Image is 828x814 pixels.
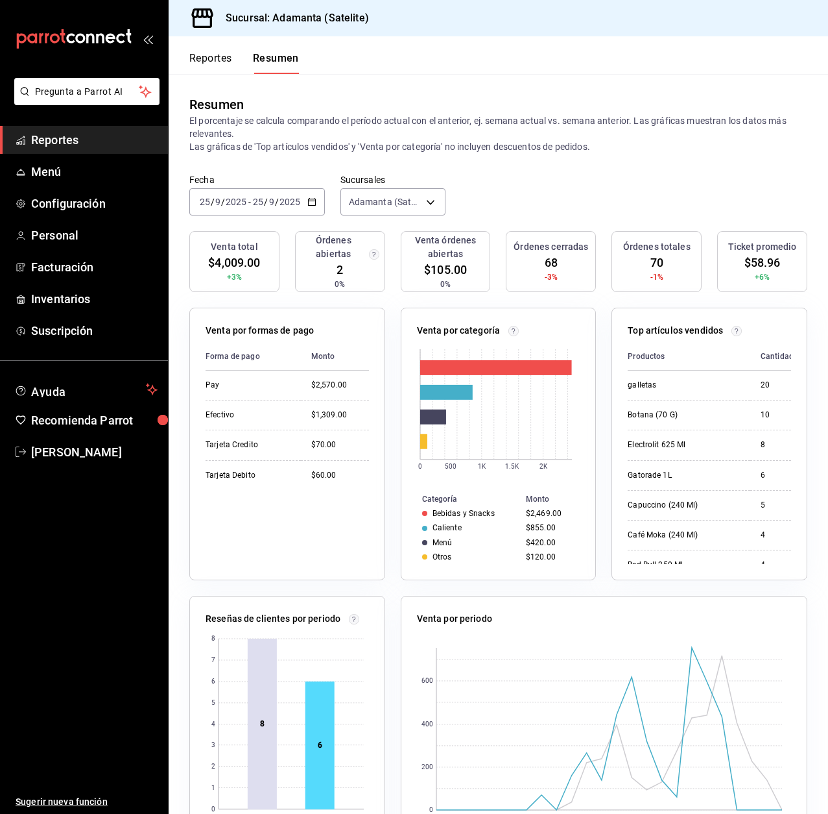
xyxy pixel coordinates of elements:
[761,530,794,541] div: 4
[31,258,158,276] span: Facturación
[744,254,781,271] span: $58.96
[761,439,794,450] div: 8
[650,271,663,283] span: -1%
[206,410,290,421] div: Efectivo
[14,78,160,105] button: Pregunta a Parrot AI
[761,500,794,511] div: 5
[421,764,432,771] text: 200
[728,240,797,254] h3: Ticket promedio
[227,271,242,283] span: +3%
[143,34,153,44] button: open_drawer_menu
[545,254,558,271] span: 68
[628,560,740,571] div: Red Bull 250 Ml
[264,197,268,207] span: /
[628,439,740,450] div: Electrolit 625 Ml
[526,509,574,518] div: $2,469.00
[31,195,158,212] span: Configuración
[221,197,225,207] span: /
[215,197,221,207] input: --
[206,612,340,626] p: Reseñas de clientes por periodo
[311,380,369,391] div: $2,570.00
[189,52,232,74] button: Reportes
[628,343,750,371] th: Productos
[628,470,740,481] div: Gatorade 1L
[514,240,588,254] h3: Órdenes cerradas
[628,380,740,391] div: galletas
[545,271,558,283] span: -3%
[189,175,325,184] label: Fecha
[628,500,740,511] div: Capuccino (240 Ml)
[31,131,158,149] span: Reportes
[526,538,574,547] div: $420.00
[628,530,740,541] div: Café Moka (240 Ml)
[478,463,486,470] text: 1K
[444,463,456,470] text: 500
[206,470,290,481] div: Tarjeta Debito
[215,10,369,26] h3: Sucursal: Adamanta (Satelite)
[337,261,343,278] span: 2
[761,380,794,391] div: 20
[206,324,314,338] p: Venta por formas de pago
[206,343,301,371] th: Forma de pago
[253,52,299,74] button: Resumen
[31,382,141,397] span: Ayuda
[301,343,369,371] th: Monto
[31,163,158,180] span: Menú
[311,410,369,421] div: $1,309.00
[31,227,158,244] span: Personal
[750,343,804,371] th: Cantidad
[505,463,519,470] text: 1.5K
[417,612,492,626] p: Venta por periodo
[279,197,301,207] input: ----
[311,439,369,450] div: $70.00
[189,52,299,74] div: navigation tabs
[628,324,723,338] p: Top artículos vendidos
[211,700,215,707] text: 5
[206,439,290,450] div: Tarjeta Credito
[421,678,432,685] text: 600
[628,410,740,421] div: Botana (70 G)
[417,324,501,338] p: Venta por categoría
[521,492,595,506] th: Monto
[31,412,158,429] span: Recomienda Parrot
[418,463,422,470] text: 0
[211,806,215,813] text: 0
[199,197,211,207] input: --
[211,635,215,643] text: 8
[526,552,574,561] div: $120.00
[539,463,548,470] text: 2K
[211,785,215,792] text: 1
[31,290,158,308] span: Inventarios
[432,552,452,561] div: Otros
[340,175,445,184] label: Sucursales
[650,254,663,271] span: 70
[211,721,215,728] text: 4
[225,197,247,207] input: ----
[16,795,158,809] span: Sugerir nueva función
[526,523,574,532] div: $855.00
[311,470,369,481] div: $60.00
[407,234,485,261] h3: Venta órdenes abiertas
[401,492,521,506] th: Categoría
[761,410,794,421] div: 10
[335,278,345,290] span: 0%
[211,742,215,749] text: 3
[211,657,215,664] text: 7
[440,278,451,290] span: 0%
[9,94,160,108] a: Pregunta a Parrot AI
[211,678,215,685] text: 6
[432,523,462,532] div: Caliente
[248,197,251,207] span: -
[761,470,794,481] div: 6
[349,195,421,208] span: Adamanta (Satelite)
[31,322,158,339] span: Suscripción
[432,509,495,518] div: Bebidas y Snacks
[206,380,290,391] div: Pay
[268,197,275,207] input: --
[755,271,770,283] span: +6%
[208,254,260,271] span: $4,009.00
[211,763,215,771] text: 2
[301,234,366,261] h3: Órdenes abiertas
[432,538,453,547] div: Menú
[35,85,139,99] span: Pregunta a Parrot AI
